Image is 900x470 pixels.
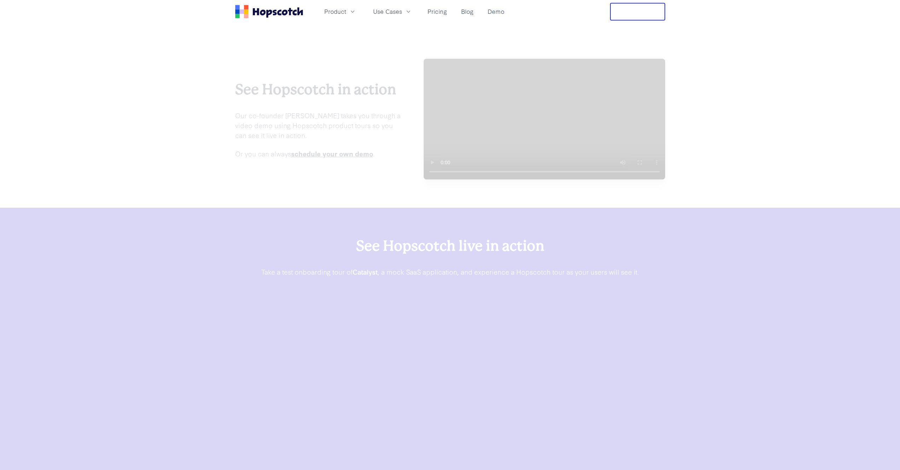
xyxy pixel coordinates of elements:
button: Free Trial [610,3,665,21]
a: Blog [458,6,476,17]
a: Demo [485,6,507,17]
a: Home [235,5,303,18]
button: Product [320,6,360,17]
a: Pricing [425,6,450,17]
p: Take a test onboarding tour of , a mock SaaS application, and experience a Hopscotch tour as your... [258,267,643,277]
b: Catalyst [353,267,378,276]
a: schedule your own demo [291,149,373,158]
h2: See Hopscotch live in action [258,236,643,256]
p: Our co-founder [PERSON_NAME] takes you through a video demo using Hopscotch product tours so you ... [235,110,401,140]
span: Use Cases [373,7,402,16]
p: Or you can always . [235,149,401,159]
button: Use Cases [369,6,416,17]
h2: See Hopscotch in action [235,80,401,99]
span: Product [324,7,346,16]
